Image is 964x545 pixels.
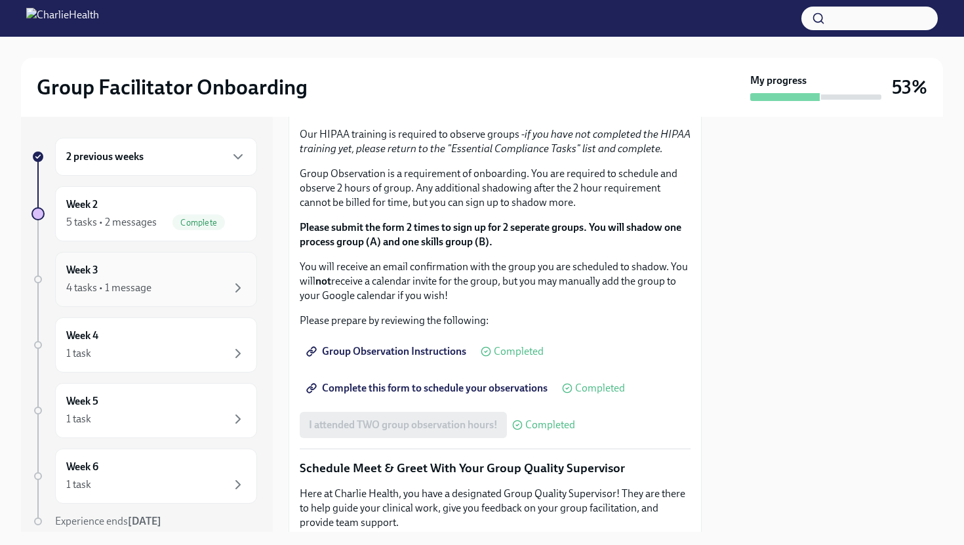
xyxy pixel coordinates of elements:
[309,382,548,395] span: Complete this form to schedule your observations
[66,346,91,361] div: 1 task
[315,275,331,287] strong: not
[55,515,161,527] span: Experience ends
[66,394,98,409] h6: Week 5
[300,338,475,365] a: Group Observation Instructions
[31,383,257,438] a: Week 51 task
[66,329,98,343] h6: Week 4
[300,260,691,303] p: You will receive an email confirmation with the group you are scheduled to shadow. You will recei...
[750,73,807,88] strong: My progress
[300,128,691,155] em: if you have not completed the HIPAA training yet, please return to the "Essential Compliance Task...
[55,138,257,176] div: 2 previous weeks
[892,75,927,99] h3: 53%
[31,449,257,504] a: Week 61 task
[300,167,691,210] p: Group Observation is a requirement of onboarding. You are required to schedule and observe 2 hour...
[300,375,557,401] a: Complete this form to schedule your observations
[172,218,225,228] span: Complete
[66,197,98,212] h6: Week 2
[300,221,681,248] strong: Please submit the form 2 times to sign up for 2 seperate groups. You will shadow one process grou...
[66,150,144,164] h6: 2 previous weeks
[66,477,91,492] div: 1 task
[525,420,575,430] span: Completed
[300,127,691,156] p: Our HIPAA training is required to observe groups -
[300,460,691,477] p: Schedule Meet & Greet With Your Group Quality Supervisor
[300,313,691,328] p: Please prepare by reviewing the following:
[66,460,98,474] h6: Week 6
[128,515,161,527] strong: [DATE]
[575,383,625,394] span: Completed
[66,412,91,426] div: 1 task
[66,281,151,295] div: 4 tasks • 1 message
[494,346,544,357] span: Completed
[37,74,308,100] h2: Group Facilitator Onboarding
[66,215,157,230] div: 5 tasks • 2 messages
[66,263,98,277] h6: Week 3
[31,186,257,241] a: Week 25 tasks • 2 messagesComplete
[26,8,99,29] img: CharlieHealth
[31,252,257,307] a: Week 34 tasks • 1 message
[31,317,257,373] a: Week 41 task
[300,487,691,530] p: Here at Charlie Health, you have a designated Group Quality Supervisor! They are there to help gu...
[309,345,466,358] span: Group Observation Instructions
